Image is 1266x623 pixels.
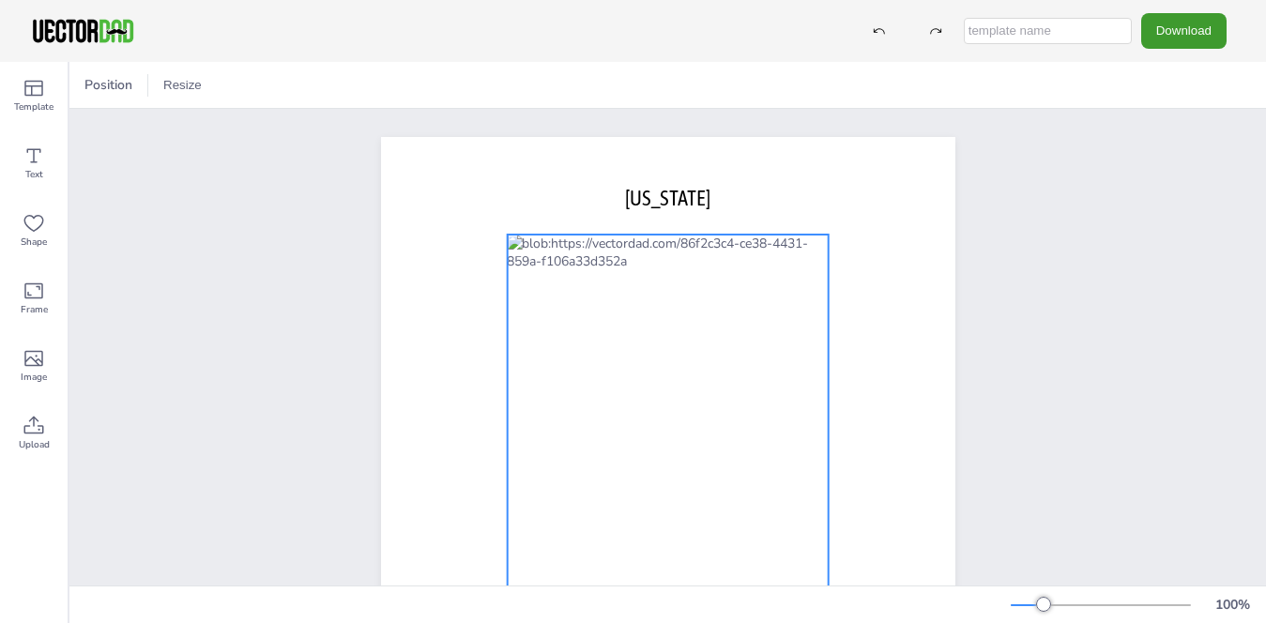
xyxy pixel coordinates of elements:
[964,18,1132,44] input: template name
[14,99,53,114] span: Template
[25,167,43,182] span: Text
[81,76,136,94] span: Position
[156,70,209,100] button: Resize
[21,302,48,317] span: Frame
[21,235,47,250] span: Shape
[21,370,47,385] span: Image
[1141,13,1227,48] button: Download
[30,17,136,45] img: VectorDad-1.png
[19,437,50,452] span: Upload
[625,186,710,210] span: [US_STATE]
[1210,596,1255,614] div: 100 %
